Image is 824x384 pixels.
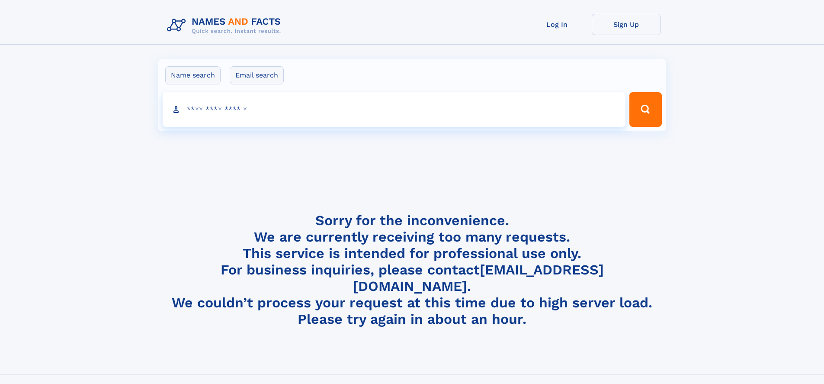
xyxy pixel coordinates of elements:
[523,14,592,35] a: Log In
[592,14,661,35] a: Sign Up
[230,66,284,84] label: Email search
[164,212,661,328] h4: Sorry for the inconvenience. We are currently receiving too many requests. This service is intend...
[165,66,221,84] label: Name search
[353,261,604,294] a: [EMAIL_ADDRESS][DOMAIN_NAME]
[629,92,661,127] button: Search Button
[163,92,626,127] input: search input
[164,14,288,37] img: Logo Names and Facts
